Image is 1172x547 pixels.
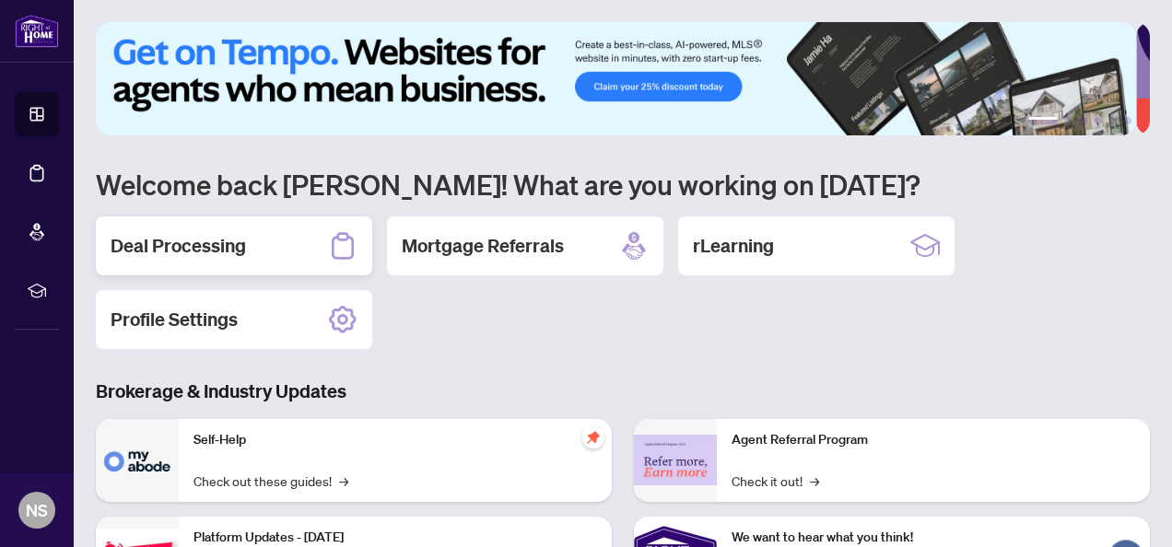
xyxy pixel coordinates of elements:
[15,14,59,48] img: logo
[1080,117,1087,124] button: 3
[111,307,238,332] h2: Profile Settings
[634,435,717,485] img: Agent Referral Program
[1095,117,1102,124] button: 4
[582,426,604,448] span: pushpin
[1065,117,1072,124] button: 2
[732,471,819,491] a: Check it out!→
[111,233,246,259] h2: Deal Processing
[193,471,348,491] a: Check out these guides!→
[26,497,48,523] span: NS
[96,378,1150,404] h3: Brokerage & Industry Updates
[693,233,774,259] h2: rLearning
[96,22,1136,135] img: Slide 0
[1124,117,1131,124] button: 6
[96,167,1150,202] h1: Welcome back [PERSON_NAME]! What are you working on [DATE]?
[1028,117,1058,124] button: 1
[732,430,1135,450] p: Agent Referral Program
[402,233,564,259] h2: Mortgage Referrals
[193,430,597,450] p: Self-Help
[1109,117,1117,124] button: 5
[810,471,819,491] span: →
[1098,483,1154,538] button: Open asap
[96,419,179,502] img: Self-Help
[339,471,348,491] span: →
